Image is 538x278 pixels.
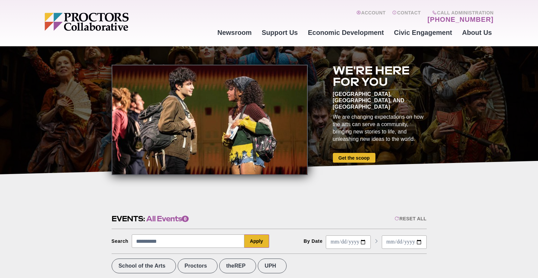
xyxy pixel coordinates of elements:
label: UPH [258,259,287,273]
label: theREP [219,259,256,273]
a: About Us [457,23,497,42]
a: Get the scoop [333,153,375,163]
a: [PHONE_NUMBER] [427,15,493,23]
span: Call Administration [425,10,493,15]
div: Reset All [395,216,426,221]
img: Proctors logo [45,13,180,31]
span: All Events [146,214,189,224]
div: [GEOGRAPHIC_DATA], [GEOGRAPHIC_DATA], and [GEOGRAPHIC_DATA] [333,91,427,110]
div: By Date [304,238,323,244]
a: Economic Development [303,23,389,42]
label: Proctors [178,259,218,273]
h2: Events: [112,214,189,224]
a: Civic Engagement [389,23,457,42]
span: 0 [182,216,189,222]
a: Account [356,10,385,23]
div: Search [112,238,129,244]
h2: We're here for you [333,65,427,88]
a: Contact [392,10,421,23]
div: We are changing expectations on how the arts can serve a community, bringing new stories to life,... [333,113,427,143]
a: Support Us [257,23,303,42]
a: Newsroom [212,23,256,42]
button: Apply [244,234,269,248]
label: School of the Arts [112,259,176,273]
